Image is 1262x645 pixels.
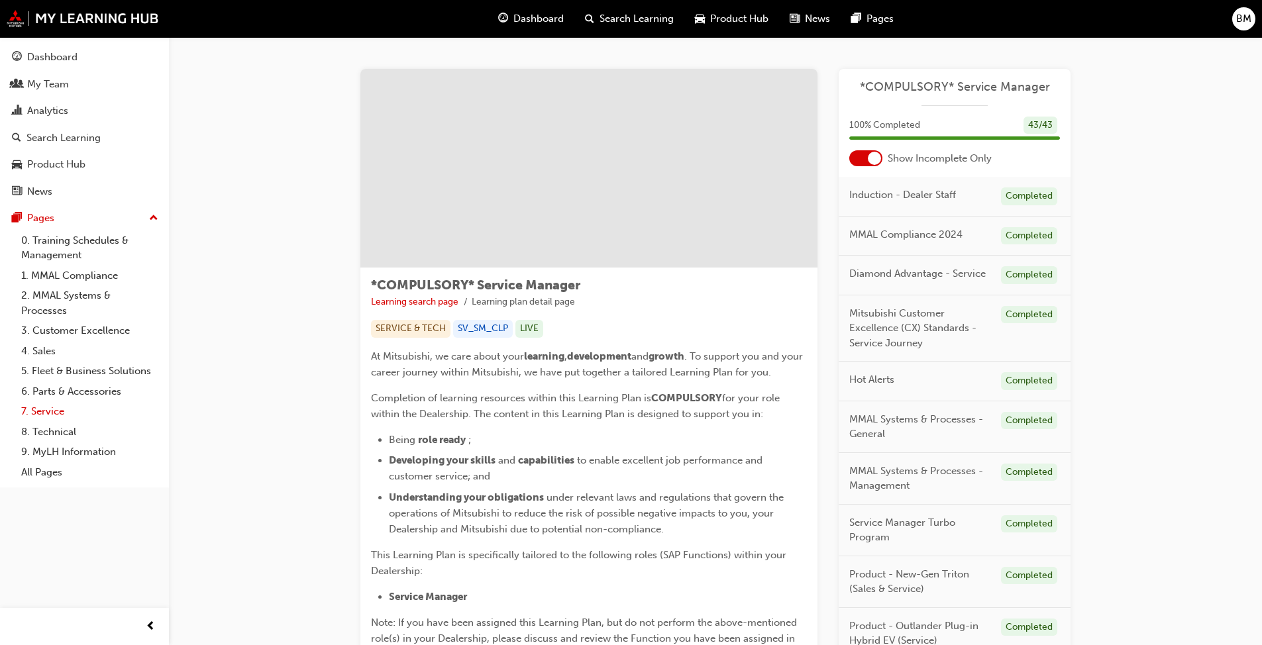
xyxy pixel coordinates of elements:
[418,434,466,446] span: role ready
[26,130,101,146] div: Search Learning
[149,210,158,227] span: up-icon
[849,227,963,242] span: MMAL Compliance 2024
[16,321,164,341] a: 3. Customer Excellence
[12,105,22,117] span: chart-icon
[371,350,806,378] span: . To support you and your career journey within Mitsubishi, we have put together a tailored Learn...
[1001,306,1057,324] div: Completed
[12,213,22,224] span: pages-icon
[16,462,164,483] a: All Pages
[7,10,159,27] img: mmal
[684,5,779,32] a: car-iconProduct Hub
[1001,266,1057,284] div: Completed
[600,11,674,26] span: Search Learning
[389,491,786,535] span: under relevant laws and regulations that govern the operations of Mitsubishi to reduce the risk o...
[518,454,574,466] span: capabilities
[1236,11,1251,26] span: BM
[371,549,789,577] span: This Learning Plan is specifically tailored to the following roles (SAP Functions) within your De...
[12,132,21,144] span: search-icon
[849,372,894,387] span: Hot Alerts
[710,11,768,26] span: Product Hub
[472,295,575,310] li: Learning plan detail page
[5,42,164,206] button: DashboardMy TeamAnalyticsSearch LearningProduct HubNews
[5,72,164,97] a: My Team
[849,464,990,493] span: MMAL Systems & Processes - Management
[1001,412,1057,430] div: Completed
[468,434,471,446] span: ;
[389,454,496,466] span: Developing your skills
[1001,567,1057,585] div: Completed
[371,350,524,362] span: At Mitsubishi, we care about your
[453,320,513,338] div: SV_SM_CLP
[389,591,467,603] span: Service Manager
[849,187,956,203] span: Induction - Dealer Staff
[651,392,722,404] span: COMPULSORY
[5,99,164,123] a: Analytics
[1232,7,1255,30] button: BM
[5,152,164,177] a: Product Hub
[867,11,894,26] span: Pages
[27,157,85,172] div: Product Hub
[515,320,543,338] div: LIVE
[574,5,684,32] a: search-iconSearch Learning
[849,118,920,133] span: 100 % Completed
[1001,619,1057,636] div: Completed
[849,306,990,351] span: Mitsubishi Customer Excellence (CX) Standards - Service Journey
[5,206,164,230] button: Pages
[849,79,1060,95] a: *COMPULSORY* Service Manager
[389,434,415,446] span: Being
[16,230,164,266] a: 0. Training Schedules & Management
[849,567,990,597] span: Product - New-Gen Triton (Sales & Service)
[371,296,458,307] a: Learning search page
[849,412,990,442] span: MMAL Systems & Processes - General
[27,77,69,92] div: My Team
[389,454,765,482] span: to enable excellent job performance and customer service; and
[1001,464,1057,481] div: Completed
[564,350,567,362] span: ,
[1001,515,1057,533] div: Completed
[5,126,164,150] a: Search Learning
[16,442,164,462] a: 9. MyLH Information
[585,11,594,27] span: search-icon
[649,350,684,362] span: growth
[371,320,450,338] div: SERVICE & TECH
[16,361,164,381] a: 5. Fleet & Business Solutions
[389,491,544,503] span: Understanding your obligations
[16,266,164,286] a: 1. MMAL Compliance
[12,159,22,171] span: car-icon
[631,350,649,362] span: and
[5,45,164,70] a: Dashboard
[849,515,990,545] span: Service Manager Turbo Program
[849,266,986,281] span: Diamond Advantage - Service
[1001,372,1057,390] div: Completed
[12,79,22,91] span: people-icon
[371,277,580,293] span: *COMPULSORY* Service Manager
[524,350,564,362] span: learning
[16,422,164,442] a: 8. Technical
[371,392,782,420] span: for your role within the Dealership. The content in this Learning Plan is designed to support you...
[498,454,515,466] span: and
[1024,117,1057,134] div: 43 / 43
[498,11,508,27] span: guage-icon
[779,5,841,32] a: news-iconNews
[851,11,861,27] span: pages-icon
[805,11,830,26] span: News
[513,11,564,26] span: Dashboard
[1001,227,1057,245] div: Completed
[12,52,22,64] span: guage-icon
[567,350,631,362] span: development
[16,285,164,321] a: 2. MMAL Systems & Processes
[27,50,78,65] div: Dashboard
[488,5,574,32] a: guage-iconDashboard
[27,211,54,226] div: Pages
[1001,187,1057,205] div: Completed
[27,103,68,119] div: Analytics
[146,619,156,635] span: prev-icon
[12,186,22,198] span: news-icon
[16,381,164,402] a: 6. Parts & Accessories
[5,179,164,204] a: News
[16,401,164,422] a: 7. Service
[371,392,651,404] span: Completion of learning resources within this Learning Plan is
